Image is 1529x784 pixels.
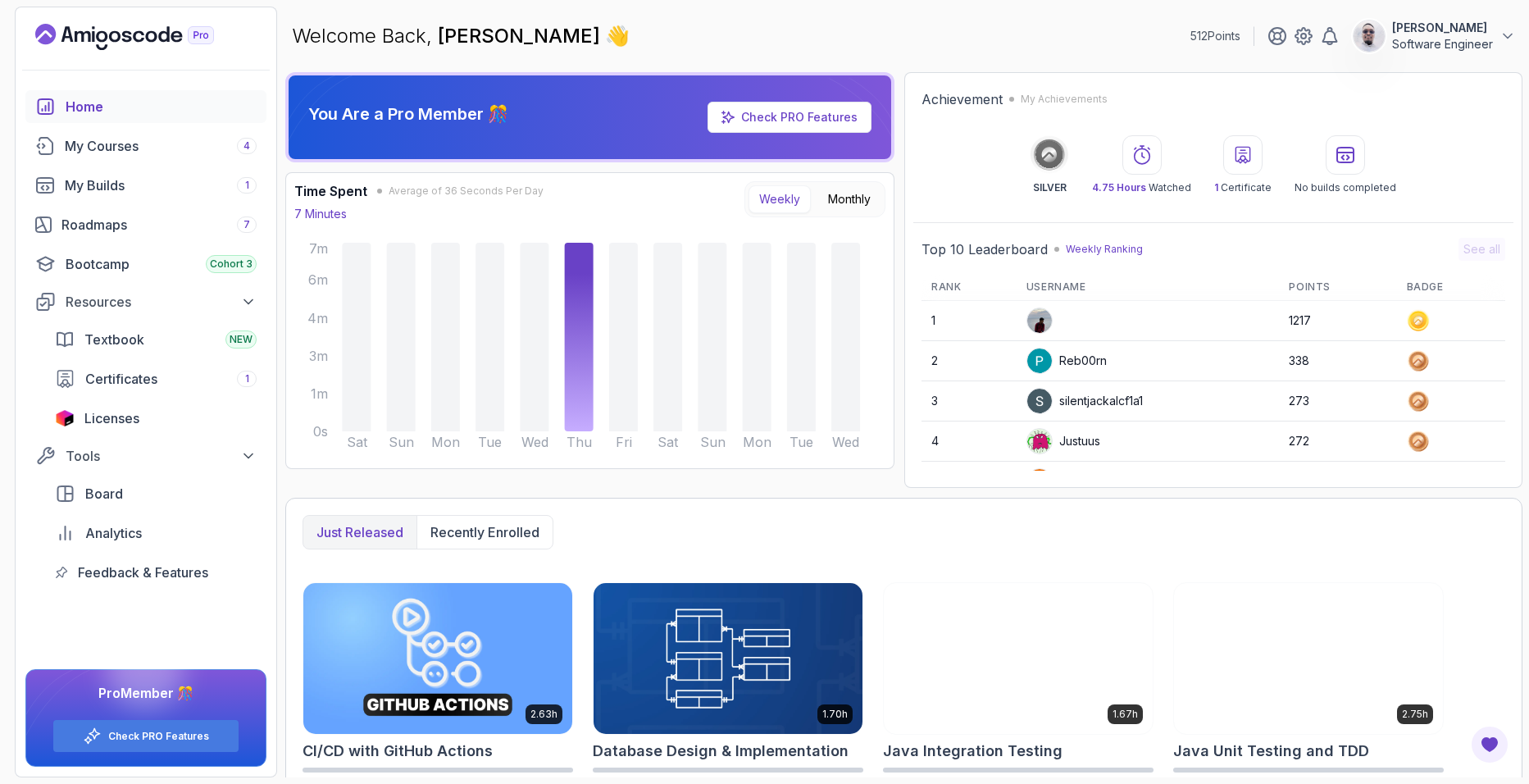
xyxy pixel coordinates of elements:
[593,740,849,763] h2: Database Design & Implementation
[749,185,811,213] button: Weekly
[84,330,144,349] span: Textbook
[35,24,252,50] a: Landing page
[1470,725,1509,764] button: Open Feedback Button
[1295,181,1396,194] p: No builds completed
[84,408,139,428] span: Licenses
[883,740,1063,763] h2: Java Integration Testing
[108,730,209,743] a: Check PRO Features
[294,181,367,201] h3: Time Spent
[884,583,1153,734] img: Java Integration Testing card
[45,323,266,356] a: textbook
[832,435,859,450] tspan: Wed
[389,185,544,198] span: Average of 36 Seconds Per Day
[303,583,572,734] img: CI/CD with GitHub Actions card
[25,208,266,241] a: roadmaps
[1027,469,1052,494] img: user profile image
[25,441,266,471] button: Tools
[1174,583,1443,734] img: Java Unit Testing and TDD card
[1021,93,1108,106] p: My Achievements
[308,272,328,288] tspan: 6m
[316,522,403,542] p: Just released
[1027,308,1052,333] img: user profile image
[292,23,630,49] p: Welcome Back,
[921,422,1017,462] td: 4
[66,292,257,312] div: Resources
[1027,349,1052,373] img: user profile image
[25,169,266,202] a: builds
[1026,348,1107,374] div: Reb00rn
[478,435,502,450] tspan: Tue
[25,90,266,123] a: home
[1026,388,1143,414] div: silentjackalcf1a1
[25,248,266,280] a: bootcamp
[308,103,508,125] p: You Are a Pro Member 🎊
[309,241,328,257] tspan: 7m
[430,522,539,542] p: Recently enrolled
[1066,243,1143,256] p: Weekly Ranking
[567,435,592,450] tspan: Thu
[602,19,635,53] span: 👋
[294,206,347,222] p: 7 Minutes
[416,516,553,549] button: Recently enrolled
[55,410,75,426] img: jetbrains icon
[210,258,253,271] span: Cohort 3
[1279,381,1396,422] td: 273
[245,372,249,385] span: 1
[52,719,239,753] button: Check PRO Features
[700,435,726,450] tspan: Sun
[389,435,414,450] tspan: Sun
[921,301,1017,341] td: 1
[741,110,858,124] a: Check PRO Features
[309,349,328,364] tspan: 3m
[45,402,266,435] a: licenses
[25,287,266,317] button: Resources
[921,89,1003,109] h2: Achievement
[530,708,557,721] p: 2.63h
[1026,428,1100,454] div: Justuus
[243,218,250,231] span: 7
[303,516,416,549] button: Just released
[45,477,266,510] a: board
[1279,301,1396,341] td: 1217
[1092,181,1191,194] p: Watched
[1214,181,1218,194] span: 1
[921,239,1048,259] h2: Top 10 Leaderboard
[243,139,250,153] span: 4
[347,435,368,450] tspan: Sat
[25,130,266,162] a: courses
[594,583,862,734] img: Database Design & Implementation card
[1392,20,1493,36] p: [PERSON_NAME]
[431,435,460,450] tspan: Mon
[85,484,123,504] span: Board
[66,97,257,116] div: Home
[61,215,257,235] div: Roadmaps
[85,369,157,389] span: Certificates
[78,563,208,582] span: Feedback & Features
[85,523,142,543] span: Analytics
[1214,181,1272,194] p: Certificate
[1279,341,1396,381] td: 338
[817,185,881,213] button: Monthly
[1027,429,1052,454] img: default monster avatar
[921,341,1017,381] td: 2
[1173,740,1369,763] h2: Java Unit Testing and TDD
[521,435,548,450] tspan: Wed
[45,362,266,395] a: certificates
[1279,422,1396,462] td: 272
[245,179,249,192] span: 1
[1033,181,1067,194] p: SILVER
[230,333,253,346] span: NEW
[1017,274,1280,301] th: Username
[307,311,328,326] tspan: 4m
[66,254,257,274] div: Bootcamp
[45,556,266,589] a: feedback
[743,435,771,450] tspan: Mon
[1279,274,1396,301] th: Points
[1392,36,1493,52] p: Software Engineer
[65,175,257,195] div: My Builds
[921,381,1017,422] td: 3
[45,517,266,549] a: analytics
[1279,462,1396,502] td: 217
[65,136,257,156] div: My Courses
[921,274,1017,301] th: Rank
